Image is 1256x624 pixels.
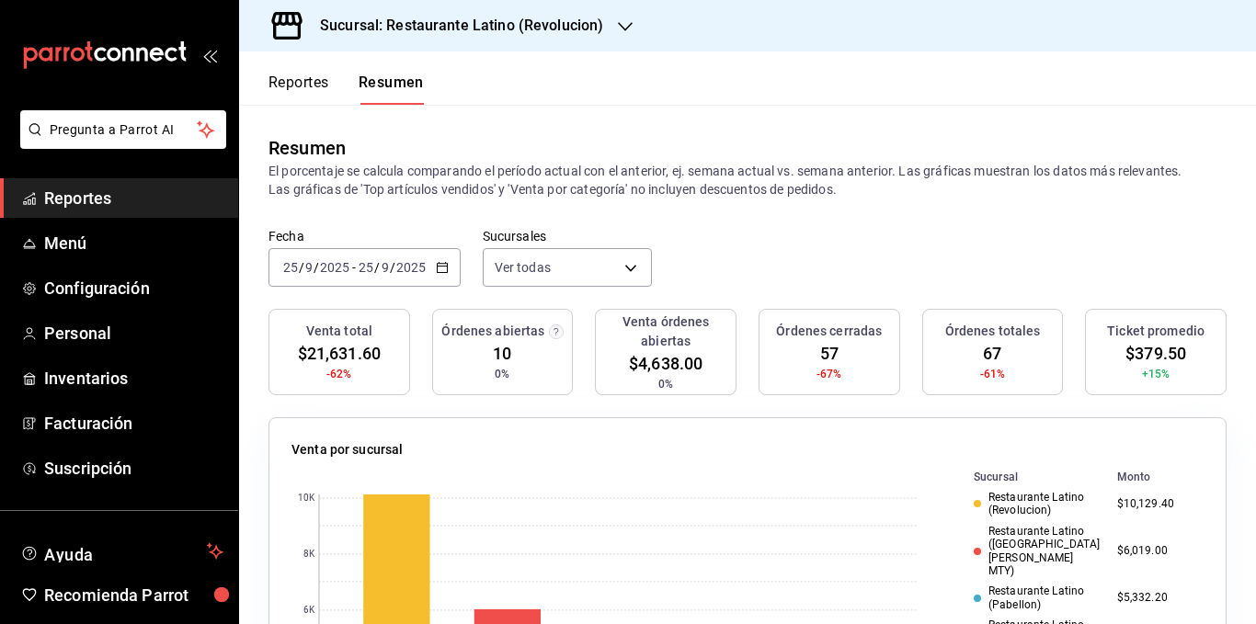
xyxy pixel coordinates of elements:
div: Resumen [268,134,346,162]
text: 6K [303,606,315,616]
span: / [390,260,395,275]
span: -61% [980,366,1006,382]
span: $4,638.00 [629,351,702,376]
input: -- [282,260,299,275]
span: $379.50 [1125,341,1186,366]
div: Restaurante Latino ([GEOGRAPHIC_DATA][PERSON_NAME] MTY) [974,525,1102,578]
span: -62% [326,366,352,382]
h3: Ticket promedio [1107,322,1205,341]
text: 10K [298,494,315,504]
span: Ver todas [495,258,551,277]
span: Configuración [44,276,223,301]
h3: Órdenes totales [945,322,1041,341]
h3: Venta total [306,322,372,341]
input: ---- [319,260,350,275]
input: -- [358,260,374,275]
td: $6,019.00 [1110,521,1204,582]
p: El porcentaje se calcula comparando el período actual con el anterior, ej. semana actual vs. sema... [268,162,1227,199]
input: ---- [395,260,427,275]
span: +15% [1142,366,1170,382]
td: $5,332.20 [1110,581,1204,615]
button: Pregunta a Parrot AI [20,110,226,149]
span: - [352,260,356,275]
button: open_drawer_menu [202,48,217,62]
td: $10,129.40 [1110,487,1204,521]
span: 0% [658,376,673,392]
span: $21,631.60 [298,341,381,366]
th: Sucursal [944,467,1110,487]
span: 57 [820,341,839,366]
th: Monto [1110,467,1204,487]
span: 10 [493,341,511,366]
h3: Sucursal: Restaurante Latino (Revolucion) [305,15,603,37]
h3: Venta órdenes abiertas [603,312,728,351]
span: -67% [816,366,842,382]
span: Recomienda Parrot [44,583,223,607]
span: Reportes [44,186,223,210]
span: Inventarios [44,366,223,391]
h3: Órdenes cerradas [776,322,882,341]
button: Resumen [359,74,424,105]
span: Suscripción [44,456,223,481]
a: Pregunta a Parrot AI [13,133,226,153]
h3: Órdenes abiertas [441,322,544,341]
div: navigation tabs [268,74,424,105]
div: Restaurante Latino (Revolucion) [974,491,1102,517]
p: Venta por sucursal [291,440,403,459]
span: / [299,260,304,275]
input: -- [381,260,390,275]
span: Personal [44,321,223,346]
button: Reportes [268,74,329,105]
span: / [314,260,319,275]
label: Sucursales [483,230,652,243]
span: Ayuda [44,540,200,562]
span: 0% [495,366,509,382]
input: -- [304,260,314,275]
span: / [374,260,380,275]
div: Restaurante Latino (Pabellon) [974,584,1102,611]
span: Facturación [44,411,223,436]
label: Fecha [268,230,461,243]
span: Menú [44,231,223,255]
span: 67 [983,341,1001,366]
span: Pregunta a Parrot AI [50,120,198,140]
text: 8K [303,550,315,560]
